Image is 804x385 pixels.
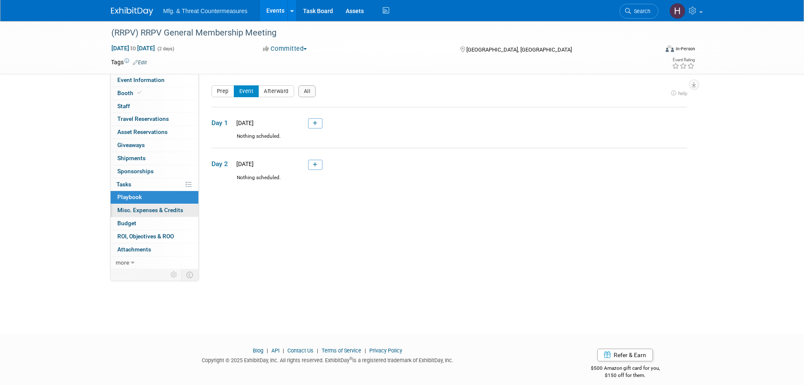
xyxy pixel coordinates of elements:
[369,347,402,354] a: Privacy Policy
[111,191,198,204] a: Playbook
[315,347,320,354] span: |
[211,118,233,128] span: Day 1
[557,372,693,379] div: $150 off for them.
[271,347,279,354] a: API
[111,204,198,217] a: Misc. Expenses & Credits
[116,181,131,188] span: Tasks
[111,113,198,126] a: Travel Reservations
[669,3,685,19] img: Hillary Hawkins
[137,90,141,95] i: Booth reservation complete
[117,128,168,135] span: Asset Reservations
[117,220,136,227] span: Budget
[234,85,259,97] button: Event
[111,165,198,178] a: Sponsorships
[672,58,695,62] div: Event Rating
[111,139,198,152] a: Giveaways
[117,168,154,175] span: Sponsorships
[287,347,314,354] a: Contact Us
[117,155,146,161] span: Shipments
[260,44,310,53] button: Committed
[466,46,572,53] span: [GEOGRAPHIC_DATA], [GEOGRAPHIC_DATA]
[111,152,198,165] a: Shipments
[117,207,183,213] span: Misc. Expenses & Credits
[211,174,687,189] div: Nothing scheduled.
[111,217,198,230] a: Budget
[111,257,198,269] a: more
[678,90,687,96] span: help
[666,45,674,52] img: Format-Inperson.png
[363,347,368,354] span: |
[253,347,263,354] a: Blog
[258,85,294,97] button: Afterward
[111,178,198,191] a: Tasks
[117,103,130,109] span: Staff
[129,45,137,52] span: to
[111,100,198,113] a: Staff
[111,58,147,66] td: Tags
[111,355,545,364] div: Copyright © 2025 ExhibitDay, Inc. All rights reserved. ExhibitDay is a registered trademark of Ex...
[111,44,155,52] span: [DATE] [DATE]
[108,25,646,41] div: (RRPV) RRPV General Membership Meeting
[163,8,248,14] span: Mfg. & Threat Countermeasures
[211,85,234,97] button: Prep
[111,243,198,256] a: Attachments
[349,356,352,361] sup: ®
[111,126,198,139] a: Asset Reservations
[111,230,198,243] a: ROI, Objectives & ROO
[117,233,174,240] span: ROI, Objectives & ROO
[117,246,151,253] span: Attachments
[117,142,145,148] span: Giveaways
[281,347,286,354] span: |
[631,8,650,14] span: Search
[322,347,361,354] a: Terms of Service
[620,4,658,19] a: Search
[557,359,693,379] div: $500 Amazon gift card for you,
[597,349,653,361] a: Refer & Earn
[117,115,169,122] span: Travel Reservations
[234,120,254,126] span: [DATE]
[211,133,687,147] div: Nothing scheduled.
[298,85,316,97] button: All
[117,76,165,83] span: Event Information
[181,269,198,280] td: Toggle Event Tabs
[609,44,696,57] div: Event Format
[157,46,174,52] span: (2 days)
[133,60,147,66] a: Edit
[675,46,695,52] div: In-Person
[117,90,143,96] span: Booth
[111,7,153,16] img: ExhibitDay
[211,159,233,169] span: Day 2
[234,161,254,167] span: [DATE]
[111,74,198,87] a: Event Information
[265,347,270,354] span: |
[117,194,142,200] span: Playbook
[116,259,129,266] span: more
[167,269,181,280] td: Personalize Event Tab Strip
[111,87,198,100] a: Booth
